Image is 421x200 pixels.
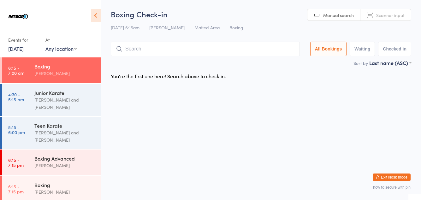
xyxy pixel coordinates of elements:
[34,89,95,96] div: Junior Karate
[45,35,77,45] div: At
[8,45,24,52] a: [DATE]
[310,42,347,56] button: All Bookings
[34,122,95,129] div: Teen Karate
[2,57,101,83] a: 6:15 -7:00 amBoxing[PERSON_NAME]
[149,24,185,31] span: [PERSON_NAME]
[8,35,39,45] div: Events for
[2,117,101,149] a: 5:15 -6:00 pmTeen Karate[PERSON_NAME] and [PERSON_NAME]
[353,60,368,66] label: Sort by
[369,59,411,66] div: Last name (ASC)
[378,42,411,56] button: Checked in
[34,181,95,188] div: Boxing
[376,12,405,18] span: Scanner input
[350,42,375,56] button: Waiting
[34,96,95,111] div: [PERSON_NAME] and [PERSON_NAME]
[111,24,139,31] span: [DATE] 6:15am
[194,24,220,31] span: Matted Area
[45,45,77,52] div: Any location
[2,150,101,175] a: 6:15 -7:15 pmBoxing Advanced[PERSON_NAME]
[34,70,95,77] div: [PERSON_NAME]
[111,73,226,79] div: You're the first one here! Search above to check in.
[323,12,354,18] span: Manual search
[34,63,95,70] div: Boxing
[34,162,95,169] div: [PERSON_NAME]
[2,84,101,116] a: 4:30 -5:15 pmJunior Karate[PERSON_NAME] and [PERSON_NAME]
[34,129,95,144] div: [PERSON_NAME] and [PERSON_NAME]
[8,184,24,194] time: 6:15 - 7:15 pm
[8,92,24,102] time: 4:30 - 5:15 pm
[373,185,411,190] button: how to secure with pin
[8,157,24,168] time: 6:15 - 7:15 pm
[373,174,411,181] button: Exit kiosk mode
[34,155,95,162] div: Boxing Advanced
[8,125,25,135] time: 5:15 - 6:00 pm
[8,65,24,75] time: 6:15 - 7:00 am
[111,9,411,19] h2: Boxing Check-in
[34,188,95,196] div: [PERSON_NAME]
[6,5,30,28] img: Integr8 Bentleigh
[111,42,300,56] input: Search
[229,24,243,31] span: Boxing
